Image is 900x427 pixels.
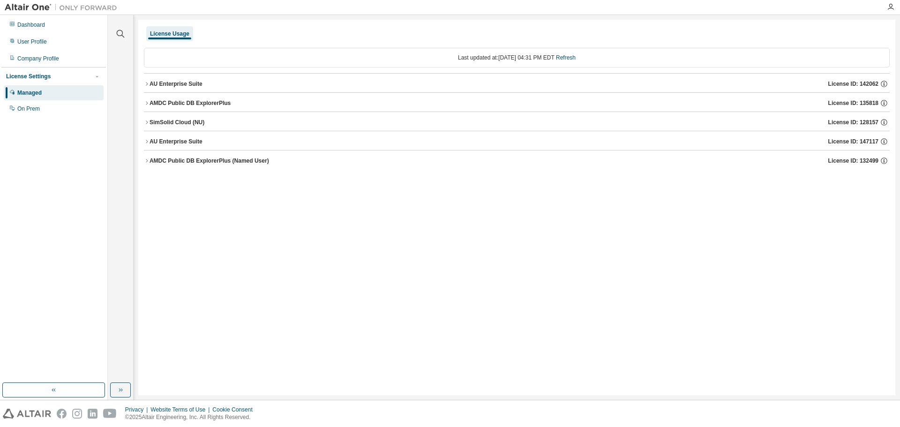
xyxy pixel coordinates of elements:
p: © 2025 Altair Engineering, Inc. All Rights Reserved. [125,413,258,421]
span: License ID: 147117 [828,138,878,145]
img: linkedin.svg [88,409,97,419]
button: SimSolid Cloud (NU)License ID: 128157 [144,112,890,133]
div: Company Profile [17,55,59,62]
span: License ID: 142062 [828,80,878,88]
button: AU Enterprise SuiteLicense ID: 147117 [144,131,890,152]
div: SimSolid Cloud (NU) [150,119,204,126]
div: Privacy [125,406,150,413]
div: AU Enterprise Suite [150,138,202,145]
div: Last updated at: [DATE] 04:31 PM EDT [144,48,890,67]
span: License ID: 128157 [828,119,878,126]
button: AMDC Public DB ExplorerPlus (Named User)License ID: 132499 [144,150,890,171]
div: User Profile [17,38,47,45]
img: instagram.svg [72,409,82,419]
button: AU Enterprise SuiteLicense ID: 142062 [144,74,890,94]
img: facebook.svg [57,409,67,419]
button: AMDC Public DB ExplorerPlusLicense ID: 135818 [144,93,890,113]
div: AMDC Public DB ExplorerPlus [150,99,231,107]
img: youtube.svg [103,409,117,419]
div: License Usage [150,30,189,37]
div: Managed [17,89,42,97]
span: License ID: 132499 [828,157,878,165]
div: License Settings [6,73,51,80]
div: AU Enterprise Suite [150,80,202,88]
img: altair_logo.svg [3,409,51,419]
a: Refresh [556,54,576,61]
div: Website Terms of Use [150,406,212,413]
span: License ID: 135818 [828,99,878,107]
div: On Prem [17,105,40,112]
div: AMDC Public DB ExplorerPlus (Named User) [150,157,269,165]
img: Altair One [5,3,122,12]
div: Dashboard [17,21,45,29]
div: Cookie Consent [212,406,258,413]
